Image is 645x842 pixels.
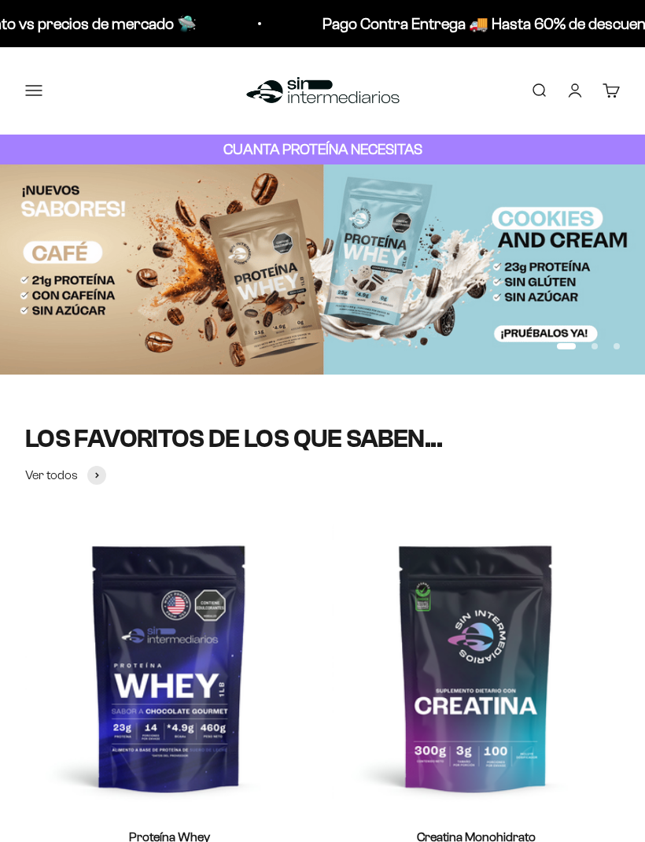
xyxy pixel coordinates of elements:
strong: CUANTA PROTEÍNA NECESITAS [223,141,422,157]
img: Proteína Whey [25,523,313,811]
split-lines: LOS FAVORITOS DE LOS QUE SABEN... [25,425,442,452]
img: Creatina Monohidrato [332,523,620,811]
span: Ver todos [25,465,78,486]
a: Ver todos [25,465,106,486]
